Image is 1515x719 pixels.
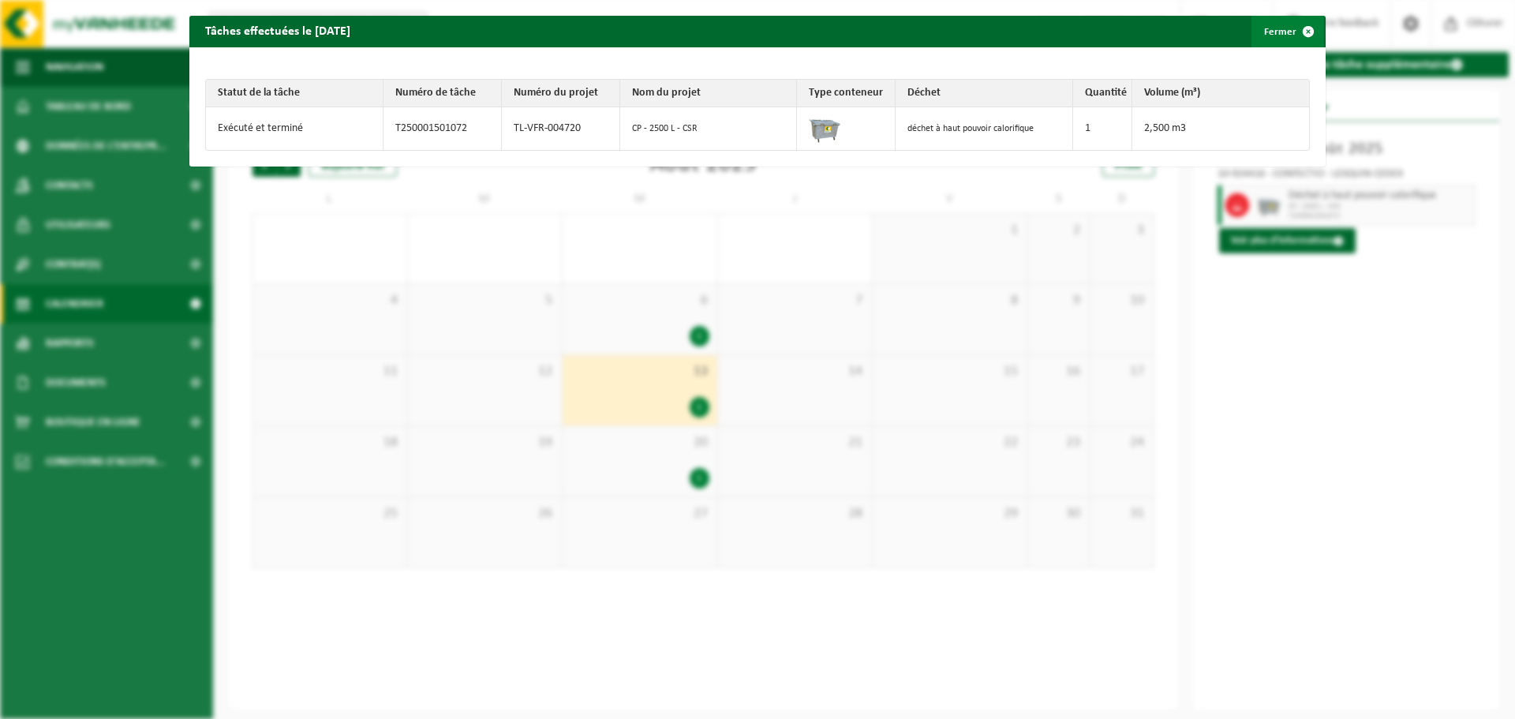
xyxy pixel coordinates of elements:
th: Quantité [1073,80,1132,107]
th: Volume (m³) [1132,80,1310,107]
td: 2,500 m3 [1132,107,1310,150]
th: Nom du projet [620,80,798,107]
th: Déchet [896,80,1073,107]
img: WB-2500-GAL-GY-01 [809,111,840,143]
th: Numéro de tâche [383,80,502,107]
td: T250001501072 [383,107,502,150]
h2: Tâches effectuées le [DATE] [189,16,366,46]
td: TL-VFR-004720 [502,107,620,150]
td: Exécuté et terminé [206,107,383,150]
th: Type conteneur [797,80,896,107]
td: déchet à haut pouvoir calorifique [896,107,1073,150]
td: CP - 2500 L - CSR [620,107,798,150]
td: 1 [1073,107,1132,150]
button: Fermer [1251,16,1324,47]
th: Statut de la tâche [206,80,383,107]
th: Numéro du projet [502,80,620,107]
